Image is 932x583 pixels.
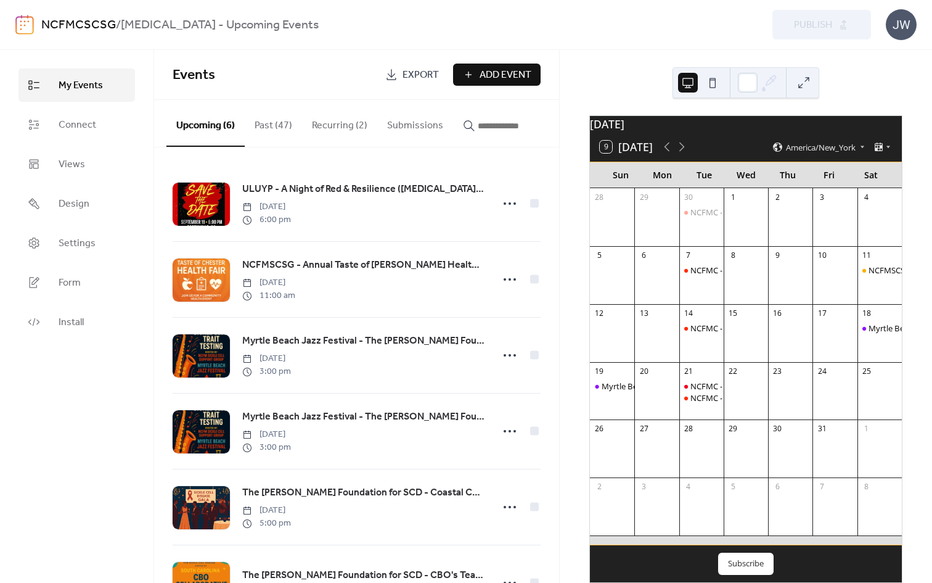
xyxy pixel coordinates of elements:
[242,352,291,365] span: [DATE]
[728,482,738,492] div: 5
[594,424,605,434] div: 26
[690,392,869,403] div: NCFMC - [MEDICAL_DATA] Stakeholder's Huddle
[590,381,634,392] div: Myrtle Beach Jazz Festival - The Riley Foundation for SCD: Sickle Cell Trait Testing (#1)
[857,265,902,276] div: NCFMSCSG - Annual Taste of Chester Health Fair
[639,366,649,376] div: 20
[728,250,738,260] div: 8
[242,410,485,424] span: Myrtle Beach Jazz Festival - The [PERSON_NAME] Foundation for SCD: [MEDICAL_DATA] Testing (#1)
[861,308,872,318] div: 18
[817,250,827,260] div: 10
[725,162,767,188] div: Wed
[683,250,693,260] div: 7
[817,366,827,376] div: 24
[594,482,605,492] div: 2
[679,207,724,218] div: NCFMC - Sickle Cell Stakeholder's Huddle
[59,315,84,330] span: Install
[590,116,902,132] div: [DATE]
[679,265,724,276] div: NCFMC - Sickle Cell Stakeholder's Huddle
[861,424,872,434] div: 1
[683,192,693,202] div: 30
[242,441,291,454] span: 3:00 pm
[242,486,485,500] span: The [PERSON_NAME] Foundation for SCD - Coastal Carolina University Gala
[242,201,291,213] span: [DATE]
[245,100,302,146] button: Past (47)
[242,504,291,517] span: [DATE]
[595,138,657,156] button: 9[DATE]
[376,64,448,86] a: Export
[772,308,783,318] div: 16
[639,424,649,434] div: 27
[59,78,103,93] span: My Events
[886,9,917,40] div: JW
[242,334,485,349] span: Myrtle Beach Jazz Festival - The [PERSON_NAME] Foundation for SCD: [MEDICAL_DATA] Testing (#1)
[242,258,485,273] span: NCFMSCSG - Annual Taste of [PERSON_NAME] Health Fair
[242,365,291,378] span: 3:00 pm
[772,424,783,434] div: 30
[594,366,605,376] div: 19
[728,366,738,376] div: 22
[861,192,872,202] div: 4
[857,323,902,334] div: Myrtle Beach Jazz Festival - The Riley Foundation for SCD: Sickle Cell Trait Testing (#1)
[690,207,869,218] div: NCFMC - [MEDICAL_DATA] Stakeholder's Huddle
[809,162,851,188] div: Fri
[690,381,869,392] div: NCFMC - [MEDICAL_DATA] Beacon Society Event
[59,157,85,172] span: Views
[242,213,291,226] span: 6:00 pm
[683,308,693,318] div: 14
[728,308,738,318] div: 15
[59,276,81,291] span: Form
[121,14,319,37] b: [MEDICAL_DATA] - Upcoming Events
[817,424,827,434] div: 31
[242,276,295,289] span: [DATE]
[718,553,774,575] button: Subscribe
[15,15,34,35] img: logo
[861,366,872,376] div: 25
[679,323,724,334] div: NCFMC - Sickle Cell Stakeholder's Huddle
[728,192,738,202] div: 1
[242,333,485,349] a: Myrtle Beach Jazz Festival - The [PERSON_NAME] Foundation for SCD: [MEDICAL_DATA] Testing (#1)
[861,250,872,260] div: 11
[679,392,724,403] div: NCFMC - Sickle Cell Stakeholder's Huddle
[302,100,377,146] button: Recurring (2)
[639,192,649,202] div: 29
[59,236,96,251] span: Settings
[594,308,605,318] div: 12
[817,192,827,202] div: 3
[817,308,827,318] div: 17
[18,147,135,181] a: Views
[642,162,684,188] div: Mon
[242,485,485,501] a: The [PERSON_NAME] Foundation for SCD - Coastal Carolina University Gala
[679,381,724,392] div: NCFMC - Sickle Cell Beacon Society Event
[594,192,605,202] div: 28
[116,14,121,37] b: /
[683,424,693,434] div: 28
[18,68,135,102] a: My Events
[242,428,291,441] span: [DATE]
[772,482,783,492] div: 6
[242,409,485,425] a: Myrtle Beach Jazz Festival - The [PERSON_NAME] Foundation for SCD: [MEDICAL_DATA] Testing (#1)
[772,366,783,376] div: 23
[786,143,856,151] span: America/New_York
[683,366,693,376] div: 21
[767,162,809,188] div: Thu
[18,108,135,141] a: Connect
[453,64,541,86] button: Add Event
[377,100,453,146] button: Submissions
[480,68,531,83] span: Add Event
[684,162,726,188] div: Tue
[683,482,693,492] div: 4
[173,62,215,89] span: Events
[817,482,827,492] div: 7
[59,118,96,133] span: Connect
[18,226,135,260] a: Settings
[242,182,485,197] span: ULUYP - A Night of Red & Resilience ([MEDICAL_DATA] Awareness Fundraising Gala)
[861,482,872,492] div: 8
[242,568,485,583] span: The [PERSON_NAME] Foundation for SCD - CBO's Teach @ The Beach Collaborative Training Seminar
[18,305,135,339] a: Install
[639,308,649,318] div: 13
[690,323,869,334] div: NCFMC - [MEDICAL_DATA] Stakeholder's Huddle
[772,250,783,260] div: 9
[594,250,605,260] div: 5
[166,100,245,147] button: Upcoming (6)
